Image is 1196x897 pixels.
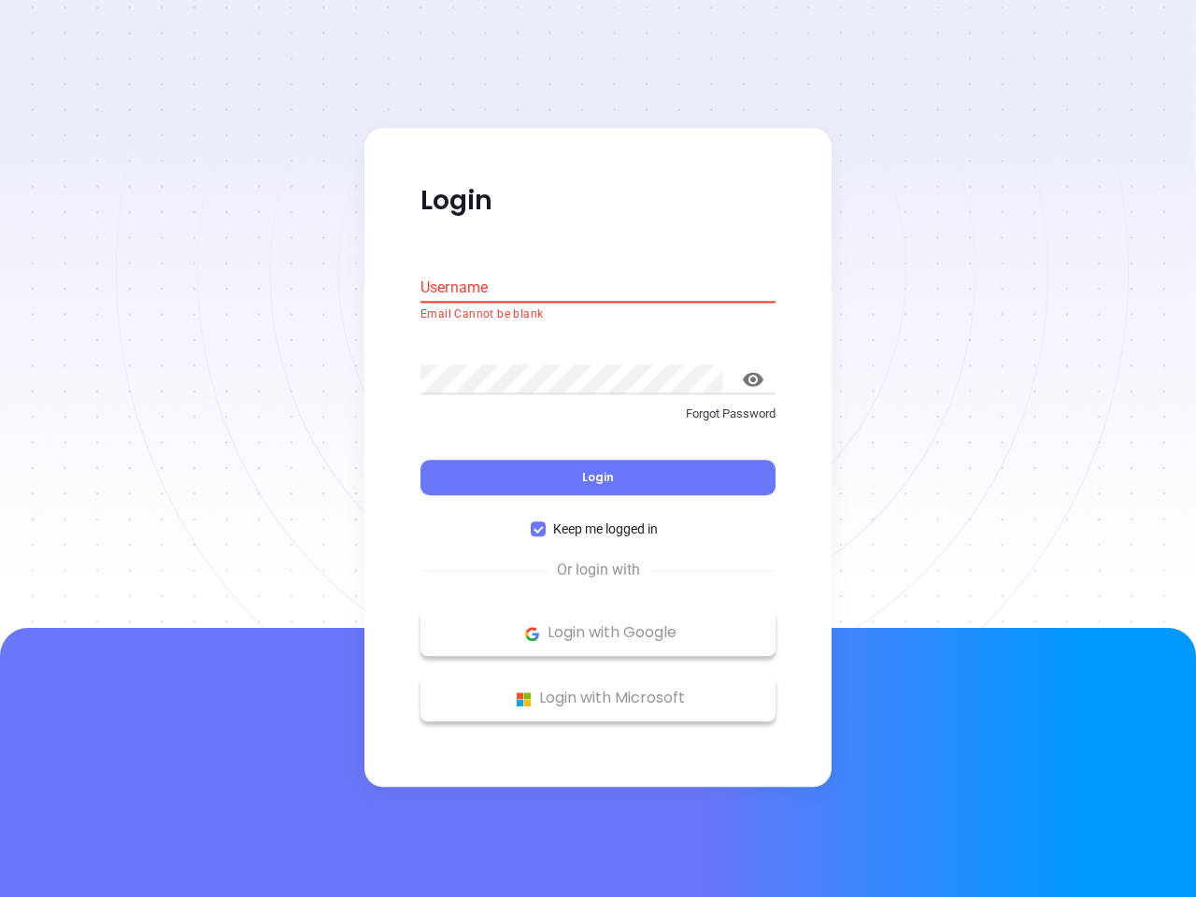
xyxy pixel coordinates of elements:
button: Google Logo Login with Google [420,610,776,657]
button: Microsoft Logo Login with Microsoft [420,676,776,722]
span: Login [582,470,614,486]
img: Microsoft Logo [512,688,535,711]
p: Login [420,184,776,218]
span: Or login with [548,560,649,582]
p: Forgot Password [420,405,776,423]
p: Login with Google [430,619,766,648]
p: Login with Microsoft [430,685,766,713]
a: Forgot Password [420,405,776,438]
button: Login [420,461,776,496]
img: Google Logo [520,622,544,646]
p: Email Cannot be blank [420,306,776,324]
span: Keep me logged in [546,520,665,540]
button: toggle password visibility [731,357,776,402]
